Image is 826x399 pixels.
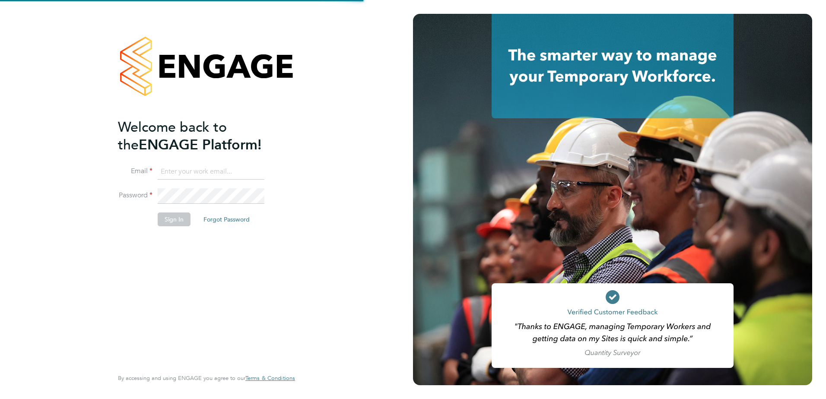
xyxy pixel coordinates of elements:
[245,374,295,382] span: Terms & Conditions
[118,167,152,176] label: Email
[158,212,191,226] button: Sign In
[197,212,257,226] button: Forgot Password
[118,374,295,382] span: By accessing and using ENGAGE you agree to our
[118,191,152,200] label: Password
[118,119,227,153] span: Welcome back to the
[245,375,295,382] a: Terms & Conditions
[158,164,264,180] input: Enter your work email...
[118,118,286,154] h2: ENGAGE Platform!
